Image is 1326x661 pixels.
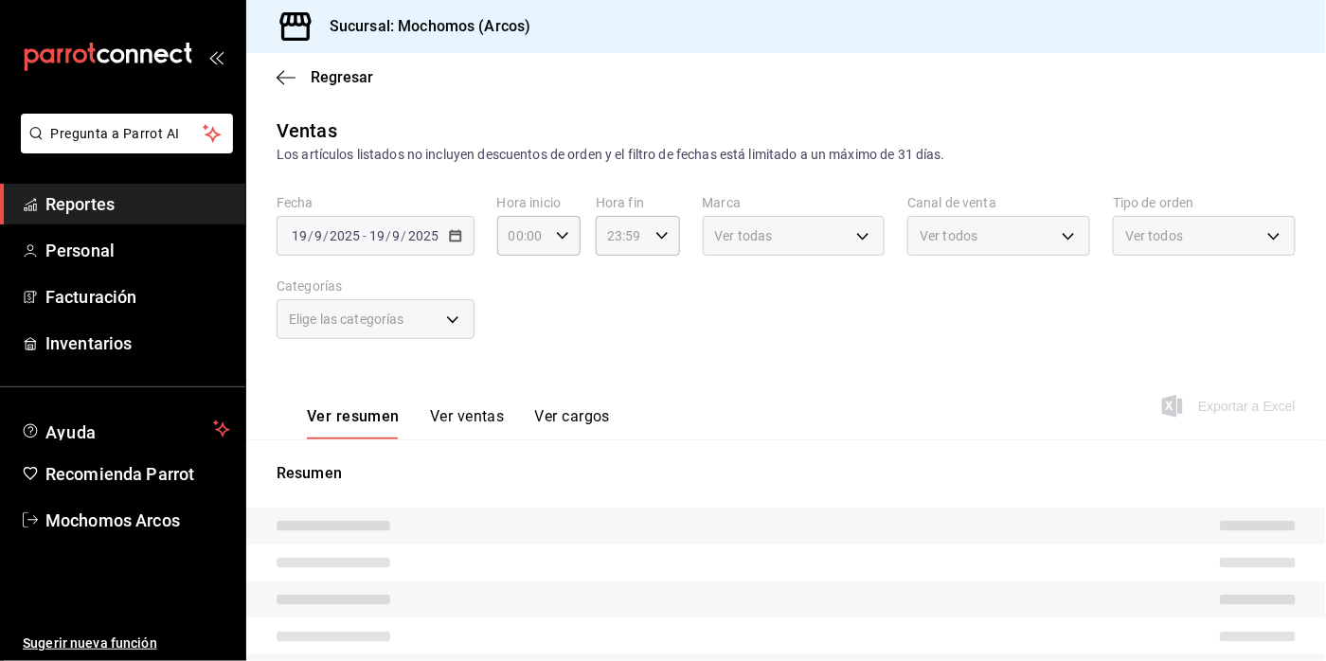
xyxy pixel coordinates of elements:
[497,197,581,210] label: Hora inicio
[307,407,610,439] div: Pestañas de navegación
[1113,197,1296,210] label: Tipo de orden
[307,407,400,426] font: Ver resumen
[385,228,391,243] span: /
[402,228,407,243] span: /
[703,197,886,210] label: Marca
[368,228,385,243] input: --
[45,287,136,307] font: Facturación
[45,464,194,484] font: Recomienda Parrot
[45,194,115,214] font: Reportes
[277,197,475,210] label: Fecha
[277,116,337,145] div: Ventas
[329,228,361,243] input: ----
[45,333,132,353] font: Inventarios
[277,280,475,294] label: Categorías
[21,114,233,153] button: Pregunta a Parrot AI
[323,228,329,243] span: /
[314,228,323,243] input: --
[51,124,204,144] span: Pregunta a Parrot AI
[596,197,679,210] label: Hora fin
[430,407,505,439] button: Ver ventas
[363,228,367,243] span: -
[907,197,1090,210] label: Canal de venta
[13,137,233,157] a: Pregunta a Parrot AI
[535,407,611,439] button: Ver cargos
[45,241,115,260] font: Personal
[289,310,404,329] span: Elige las categorías
[1125,226,1183,245] span: Ver todos
[23,635,157,651] font: Sugerir nueva función
[392,228,402,243] input: --
[208,49,224,64] button: open_drawer_menu
[277,145,1296,165] div: Los artículos listados no incluyen descuentos de orden y el filtro de fechas está limitado a un m...
[45,510,180,530] font: Mochomos Arcos
[277,68,373,86] button: Regresar
[920,226,977,245] span: Ver todos
[45,418,206,440] span: Ayuda
[277,462,1296,485] p: Resumen
[311,68,373,86] span: Regresar
[407,228,439,243] input: ----
[308,228,314,243] span: /
[291,228,308,243] input: --
[314,15,530,38] h3: Sucursal: Mochomos (Arcos)
[715,226,773,245] span: Ver todas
